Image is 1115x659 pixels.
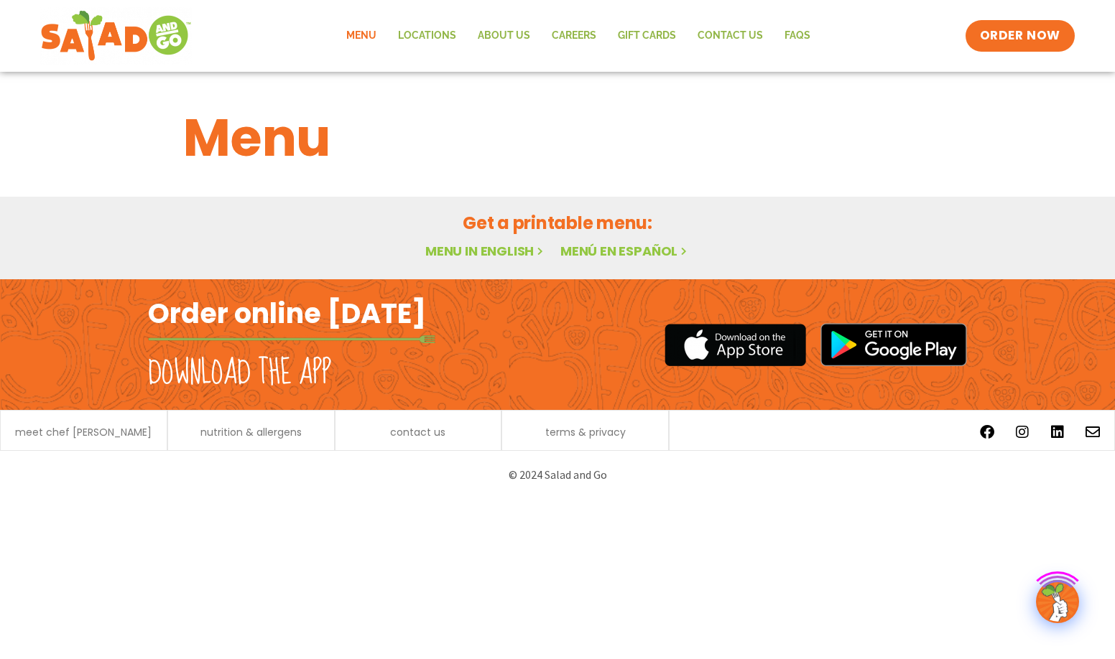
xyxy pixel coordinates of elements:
img: appstore [665,322,806,368]
a: meet chef [PERSON_NAME] [15,427,152,437]
a: Menu [336,19,387,52]
a: nutrition & allergens [200,427,302,437]
a: contact us [390,427,445,437]
img: new-SAG-logo-768×292 [40,7,192,65]
nav: Menu [336,19,821,52]
a: Menú en español [560,242,690,260]
a: Careers [541,19,607,52]
h2: Order online [DATE] [148,296,426,331]
a: About Us [467,19,541,52]
h2: Download the app [148,353,331,393]
a: GIFT CARDS [607,19,687,52]
h1: Menu [183,99,932,177]
h2: Get a printable menu: [183,210,932,235]
img: google_play [820,323,967,366]
a: Contact Us [687,19,774,52]
p: © 2024 Salad and Go [155,465,960,485]
a: ORDER NOW [966,20,1075,52]
img: fork [148,335,435,343]
a: Menu in English [425,242,546,260]
a: FAQs [774,19,821,52]
span: ORDER NOW [980,27,1060,45]
a: terms & privacy [545,427,626,437]
a: Locations [387,19,467,52]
